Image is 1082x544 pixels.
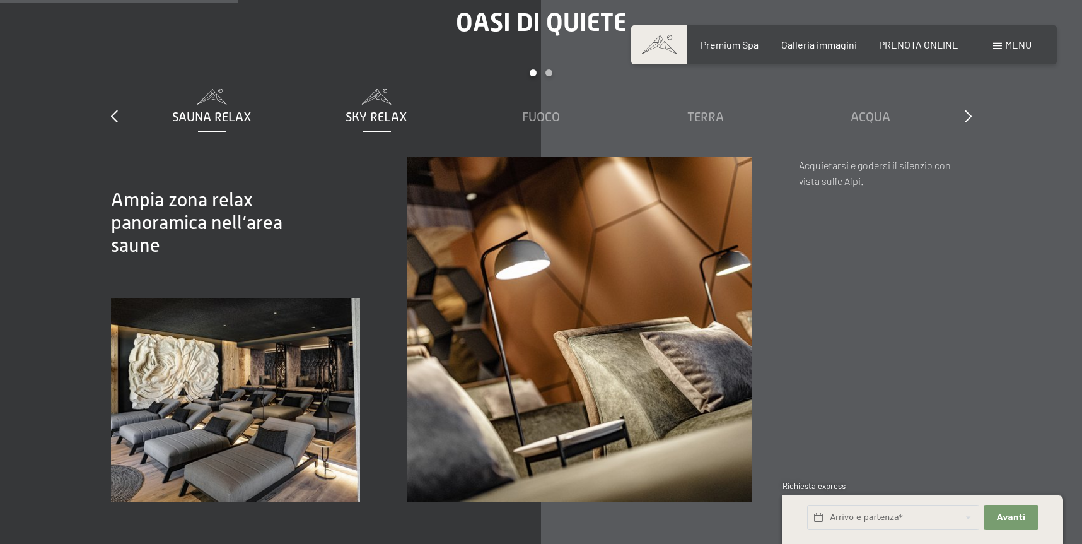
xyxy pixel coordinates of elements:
span: Richiesta express [782,481,846,491]
span: Acqua [851,110,890,124]
img: [Translate to Italienisch:] [407,157,752,502]
a: Premium Spa [701,38,759,50]
span: Sky Relax [346,110,407,124]
span: Sauna relax [172,110,252,124]
button: Avanti [984,505,1038,531]
span: Oasi di quiete [456,8,627,37]
span: Fuoco [522,110,560,124]
span: Avanti [997,512,1025,523]
div: Carousel Page 1 (Current Slide) [530,69,537,76]
div: Carousel Page 2 [545,69,552,76]
img: [Translate to Italienisch:] [111,298,361,502]
p: Acquietarsi e godersi il silenzio con vista sulle Alpi. [799,157,971,189]
a: PRENOTA ONLINE [879,38,958,50]
span: Menu [1005,38,1032,50]
span: Terra [687,110,724,124]
a: Galleria immagini [781,38,857,50]
div: Carousel Pagination [130,69,953,89]
span: Ampia zona relax panoramica nell’area saune [111,189,282,256]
